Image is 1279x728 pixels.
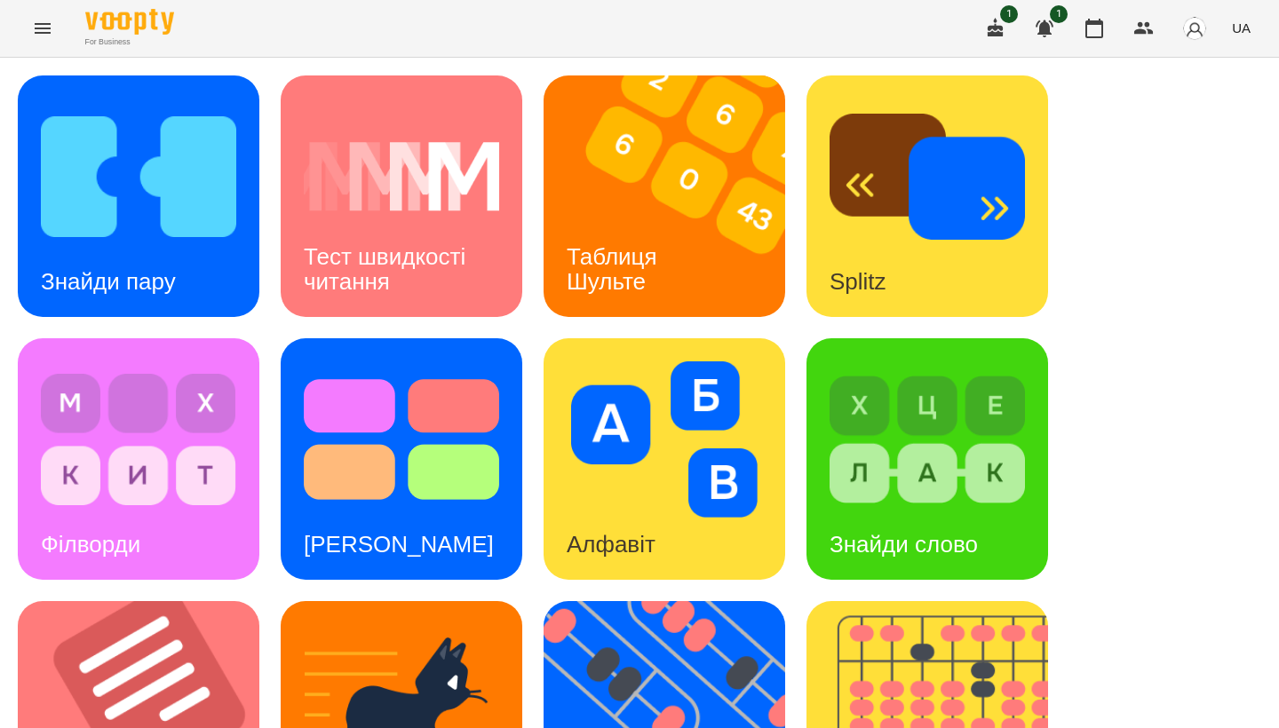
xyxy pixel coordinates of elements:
[41,531,140,558] h3: Філворди
[1050,5,1068,23] span: 1
[85,9,174,35] img: Voopty Logo
[1225,12,1258,44] button: UA
[304,243,472,294] h3: Тест швидкості читання
[1000,5,1018,23] span: 1
[544,338,785,580] a: АлфавітАлфавіт
[304,361,499,518] img: Тест Струпа
[281,338,522,580] a: Тест Струпа[PERSON_NAME]
[85,36,174,48] span: For Business
[830,531,978,558] h3: Знайди слово
[18,75,259,317] a: Знайди паруЗнайди пару
[806,75,1048,317] a: SplitzSplitz
[21,7,64,50] button: Menu
[281,75,522,317] a: Тест швидкості читанняТест швидкості читання
[567,243,663,294] h3: Таблиця Шульте
[544,75,807,317] img: Таблиця Шульте
[41,99,236,255] img: Знайди пару
[18,338,259,580] a: ФілвордиФілворди
[1182,16,1207,41] img: avatar_s.png
[806,338,1048,580] a: Знайди словоЗнайди слово
[1232,19,1251,37] span: UA
[830,361,1025,518] img: Знайди слово
[304,99,499,255] img: Тест швидкості читання
[830,99,1025,255] img: Splitz
[304,531,494,558] h3: [PERSON_NAME]
[41,268,176,295] h3: Знайди пару
[567,361,762,518] img: Алфавіт
[830,268,886,295] h3: Splitz
[544,75,785,317] a: Таблиця ШультеТаблиця Шульте
[41,361,236,518] img: Філворди
[567,531,655,558] h3: Алфавіт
